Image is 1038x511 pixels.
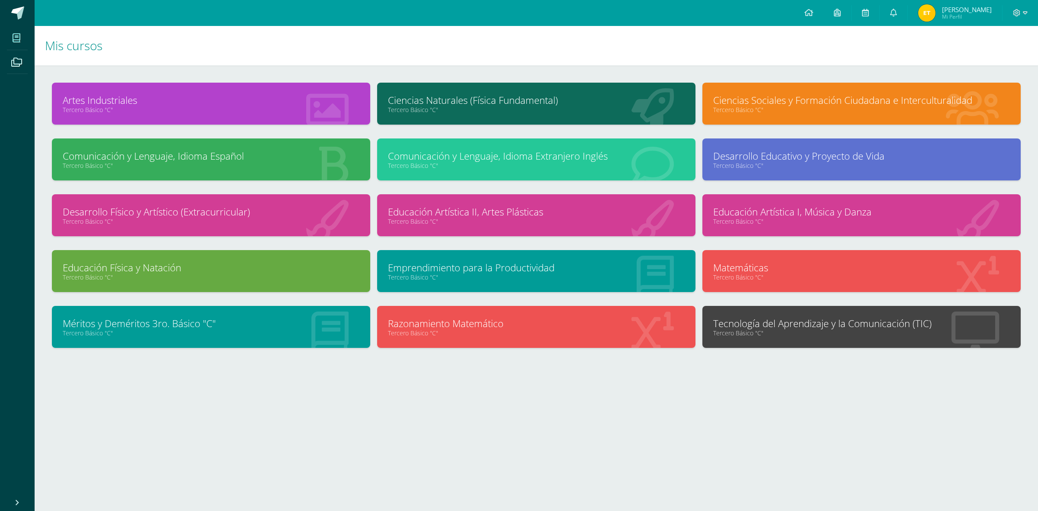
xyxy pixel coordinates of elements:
[388,261,685,274] a: Emprendimiento para la Productividad
[388,161,685,170] a: Tercero Básico "C"
[713,261,1010,274] a: Matemáticas
[713,106,1010,114] a: Tercero Básico "C"
[918,4,935,22] img: 56e57abfb7bc50cc3386f790684ec439.png
[942,13,992,20] span: Mi Perfil
[63,217,359,225] a: Tercero Básico "C"
[388,93,685,107] a: Ciencias Naturales (Física Fundamental)
[713,317,1010,330] a: Tecnología del Aprendizaje y la Comunicación (TIC)
[388,317,685,330] a: Razonamiento Matemático
[45,37,103,54] span: Mis cursos
[713,205,1010,219] a: Educación Artística I, Música y Danza
[63,161,359,170] a: Tercero Básico "C"
[388,273,685,281] a: Tercero Básico "C"
[63,261,359,274] a: Educación Física y Natación
[63,317,359,330] a: Méritos y Deméritos 3ro. Básico "C"
[713,161,1010,170] a: Tercero Básico "C"
[63,273,359,281] a: Tercero Básico "C"
[388,329,685,337] a: Tercero Básico "C"
[388,106,685,114] a: Tercero Básico "C"
[63,93,359,107] a: Artes Industriales
[63,205,359,219] a: Desarrollo Físico y Artístico (Extracurricular)
[713,329,1010,337] a: Tercero Básico "C"
[713,217,1010,225] a: Tercero Básico "C"
[63,106,359,114] a: Tercero Básico "C"
[388,149,685,163] a: Comunicación y Lenguaje, Idioma Extranjero Inglés
[388,205,685,219] a: Educación Artística II, Artes Plásticas
[713,273,1010,281] a: Tercero Básico "C"
[63,149,359,163] a: Comunicación y Lenguaje, Idioma Español
[63,329,359,337] a: Tercero Básico "C"
[713,149,1010,163] a: Desarrollo Educativo y Proyecto de Vida
[388,217,685,225] a: Tercero Básico "C"
[713,93,1010,107] a: Ciencias Sociales y Formación Ciudadana e Interculturalidad
[942,5,992,14] span: [PERSON_NAME]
